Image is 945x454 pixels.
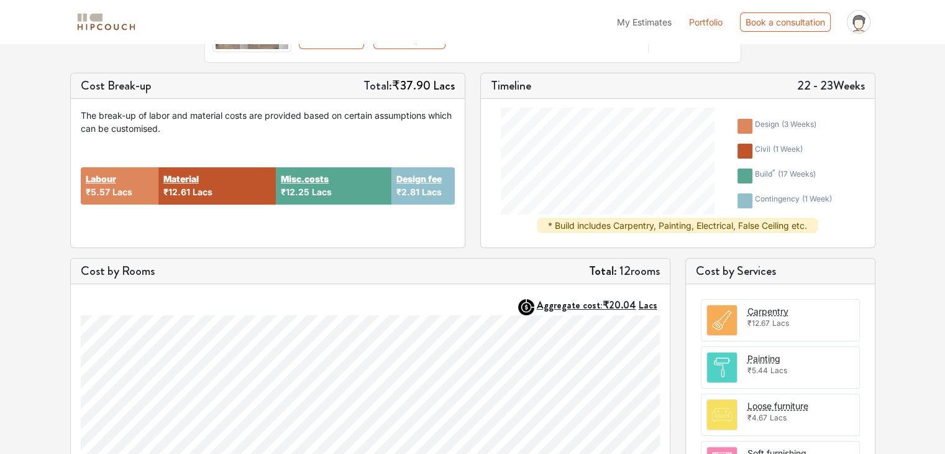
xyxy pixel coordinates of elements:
img: room.svg [707,353,737,382]
button: Material [163,172,199,185]
div: design [755,119,816,134]
span: Lacs [770,366,787,375]
span: ( 17 weeks ) [778,169,816,178]
img: room.svg [707,305,737,335]
h5: 22 - 23 Weeks [797,78,865,93]
button: Painting [747,352,780,365]
span: ₹5.44 [747,366,768,375]
button: Aggregate cost:₹20.04Lacs [537,299,660,311]
div: civil [755,144,803,159]
button: Labour [86,172,116,185]
h5: Timeline [491,78,531,93]
span: ₹12.25 [281,187,309,197]
h5: Cost by Rooms [81,264,155,279]
span: logo-horizontal.svg [75,8,137,36]
span: Lacs [639,298,657,312]
h5: Total: [363,78,455,93]
div: contingency [755,193,832,208]
button: Design fee [396,172,442,185]
span: ₹37.90 [392,76,431,95]
span: Lacs [193,187,212,197]
span: Lacs [772,318,789,328]
span: Lacs [433,76,455,95]
button: Misc.costs [281,172,329,185]
span: ( 1 week ) [802,194,832,203]
img: logo-horizontal.svg [75,11,137,33]
span: ₹12.67 [747,318,770,328]
div: build [755,169,816,183]
span: My Estimates [617,17,672,27]
img: room.svg [707,400,737,430]
button: Loose furniture [747,399,808,412]
span: ₹2.81 [396,187,419,197]
span: Lacs [422,187,442,197]
button: Carpentry [747,305,788,318]
a: Portfolio [689,16,723,29]
div: Book a consultation [740,12,831,32]
img: AggregateIcon [518,299,534,315]
span: ₹12.61 [163,187,190,197]
span: ₹4.67 [747,413,767,422]
span: ₹20.04 [603,298,636,312]
strong: Total: [589,262,617,280]
span: Lacs [112,187,132,197]
span: Lacs [770,413,787,422]
span: Lacs [312,187,332,197]
span: ( 1 week ) [773,144,803,154]
h5: Cost by Services [696,264,865,279]
div: * Build includes Carpentry, Painting, Electrical, False Ceiling etc. [537,218,818,233]
h5: Cost Break-up [81,78,152,93]
span: ₹5.57 [86,187,110,197]
span: ( 3 weeks ) [782,119,816,129]
strong: Aggregate cost: [537,298,657,312]
div: The break-up of labor and material costs are provided based on certain assumptions which can be c... [81,109,455,135]
h5: 12 rooms [589,264,660,279]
